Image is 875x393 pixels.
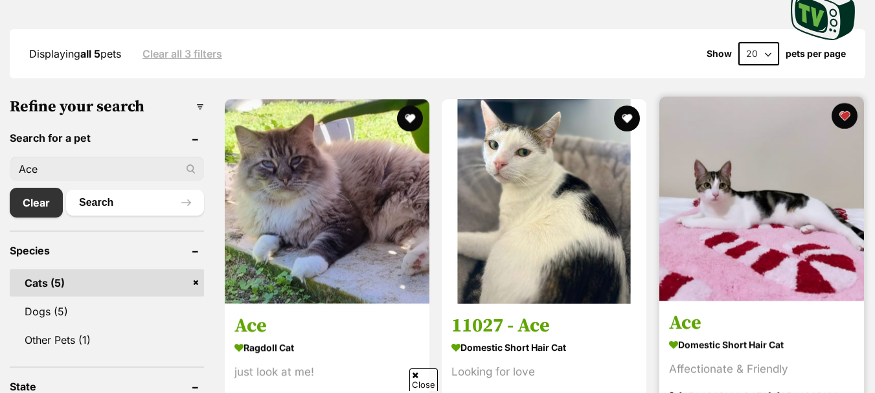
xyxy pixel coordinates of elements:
label: pets per page [786,49,846,59]
span: Show [707,49,732,59]
h3: 11027 - Ace [451,313,637,338]
header: Species [10,245,204,256]
button: favourite [397,106,423,131]
h3: Ace [234,313,420,338]
strong: Domestic Short Hair Cat [669,335,854,354]
div: Affectionate & Friendly [669,361,854,378]
strong: all 5 [80,47,100,60]
h3: Ace [669,311,854,335]
div: just look at me! [234,363,420,381]
strong: Domestic Short Hair Cat [451,338,637,357]
button: favourite [832,103,858,129]
a: Dogs (5) [10,298,204,325]
header: Search for a pet [10,132,204,144]
strong: Ragdoll Cat [234,338,420,357]
a: Clear [10,188,63,218]
a: Other Pets (1) [10,326,204,354]
div: Looking for love [451,363,637,381]
span: Displaying pets [29,47,121,60]
span: Close [409,368,438,391]
img: Ace - Ragdoll Cat [225,99,429,304]
h3: Refine your search [10,98,204,116]
header: State [10,381,204,392]
img: 11027 - Ace - Domestic Short Hair Cat [442,99,646,304]
input: Toby [10,157,204,181]
img: Ace - Domestic Short Hair Cat [659,96,864,301]
a: Clear all 3 filters [142,48,222,60]
a: Cats (5) [10,269,204,297]
button: favourite [615,106,641,131]
button: Search [66,190,204,216]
